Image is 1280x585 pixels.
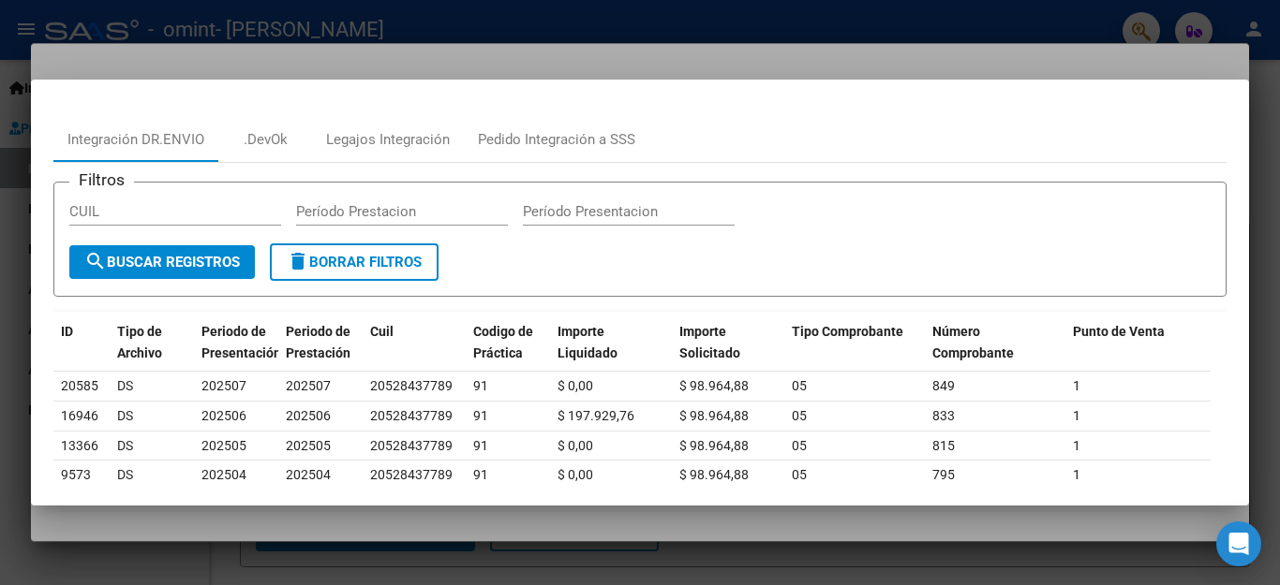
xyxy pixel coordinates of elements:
span: 1 [1073,467,1080,482]
datatable-header-cell: Punto de Venta [1065,312,1206,394]
div: Integración DR.ENVIO [67,129,204,151]
span: Número Comprobante [932,324,1014,360]
span: 91 [473,467,488,482]
span: 1 [1073,438,1080,453]
span: 91 [473,378,488,393]
mat-icon: delete [287,250,309,272]
h3: Filtros [69,168,134,192]
div: Legajos Integración [326,129,450,151]
datatable-header-cell: Periodo de Presentación [194,312,278,394]
span: 202507 [201,378,246,393]
span: 833 [932,408,955,423]
span: Cuil [370,324,394,339]
span: 05 [792,438,807,453]
span: 9573 [61,467,91,482]
span: DS [117,467,133,482]
datatable-header-cell: ID [53,312,110,394]
span: $ 98.964,88 [679,378,749,393]
span: Periodo de Prestación [286,324,350,360]
datatable-header-cell: Tipo Comprobante [784,312,925,394]
span: 202505 [201,438,246,453]
span: 13366 [61,438,98,453]
span: 1 [1073,378,1080,393]
datatable-header-cell: Tipo de Archivo [110,312,194,394]
span: Punto de Venta [1073,324,1165,339]
div: Open Intercom Messenger [1216,521,1261,566]
span: 202506 [286,408,331,423]
datatable-header-cell: Importe Solicitado [672,312,784,394]
span: 05 [792,467,807,482]
span: 202505 [286,438,331,453]
span: $ 0,00 [558,378,593,393]
span: $ 0,00 [558,438,593,453]
span: 202506 [201,408,246,423]
span: 05 [792,408,807,423]
span: 815 [932,438,955,453]
span: 795 [932,467,955,482]
span: 202504 [201,467,246,482]
span: DS [117,378,133,393]
span: $ 98.964,88 [679,408,749,423]
span: $ 98.964,88 [679,467,749,482]
span: 202507 [286,378,331,393]
span: ID [61,324,73,339]
span: Periodo de Presentación [201,324,281,360]
span: 20585 [61,378,98,393]
span: Borrar Filtros [287,254,422,271]
button: Buscar Registros [69,245,255,279]
span: Buscar Registros [84,254,240,271]
div: 20528437789 [370,464,453,486]
span: DS [117,408,133,423]
span: Importe Solicitado [679,324,740,360]
span: 1 [1073,408,1080,423]
div: Pedido Integración a SSS [478,129,635,151]
span: Importe Liquidado [558,324,618,360]
span: 05 [792,378,807,393]
span: 16946 [61,408,98,423]
datatable-header-cell: Periodo de Prestación [278,312,363,394]
span: $ 98.964,88 [679,438,749,453]
span: 849 [932,378,955,393]
span: 91 [473,408,488,423]
datatable-header-cell: Importe Liquidado [550,312,672,394]
span: 202504 [286,467,331,482]
span: Codigo de Práctica [473,324,533,360]
datatable-header-cell: Codigo de Práctica [466,312,550,394]
span: DS [117,438,133,453]
datatable-header-cell: Cuil [363,312,466,394]
mat-icon: search [84,250,107,272]
span: 91 [473,438,488,453]
div: 20528437789 [370,405,453,427]
button: Borrar Filtros [270,243,439,281]
datatable-header-cell: Número Comprobante [925,312,1065,394]
span: Tipo de Archivo [117,324,162,360]
span: Tipo Comprobante [792,324,903,339]
div: 20528437789 [370,375,453,397]
span: $ 197.929,76 [558,408,634,423]
div: .DevOk [244,129,288,151]
span: $ 0,00 [558,467,593,482]
div: 20528437789 [370,435,453,457]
